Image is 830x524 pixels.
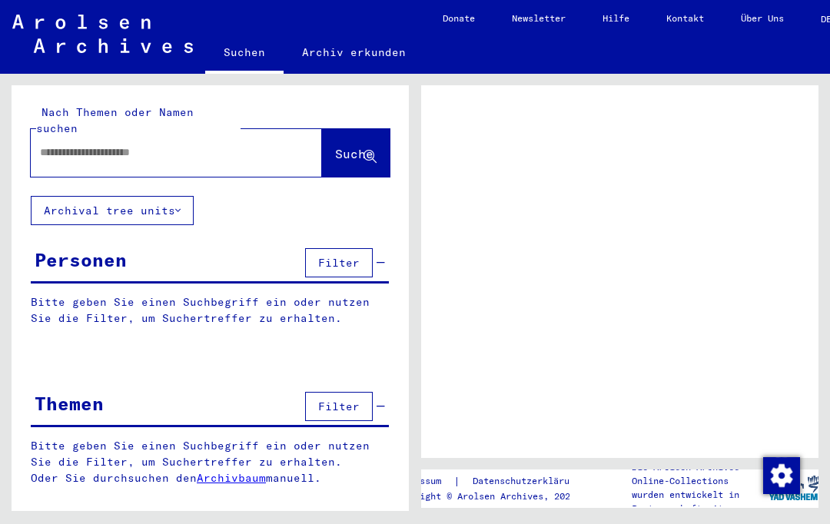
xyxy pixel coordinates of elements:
[12,15,193,53] img: Arolsen_neg.svg
[31,294,389,327] p: Bitte geben Sie einen Suchbegriff ein oder nutzen Sie die Filter, um Suchertreffer zu erhalten.
[335,146,373,161] span: Suche
[305,392,373,421] button: Filter
[393,473,453,489] a: Impressum
[762,456,799,493] div: Zustimmung ändern
[197,471,266,485] a: Archivbaum
[632,460,769,488] p: Die Arolsen Archives Online-Collections
[632,488,769,516] p: wurden entwickelt in Partnerschaft mit
[31,196,194,225] button: Archival tree units
[318,256,360,270] span: Filter
[31,438,390,486] p: Bitte geben Sie einen Suchbegriff ein oder nutzen Sie die Filter, um Suchertreffer zu erhalten. O...
[35,246,127,274] div: Personen
[393,473,599,489] div: |
[393,489,599,503] p: Copyright © Arolsen Archives, 2021
[35,390,104,417] div: Themen
[305,248,373,277] button: Filter
[763,457,800,494] img: Zustimmung ändern
[322,129,390,177] button: Suche
[284,34,424,71] a: Archiv erkunden
[205,34,284,74] a: Suchen
[36,105,194,135] mat-label: Nach Themen oder Namen suchen
[318,400,360,413] span: Filter
[460,473,599,489] a: Datenschutzerklärung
